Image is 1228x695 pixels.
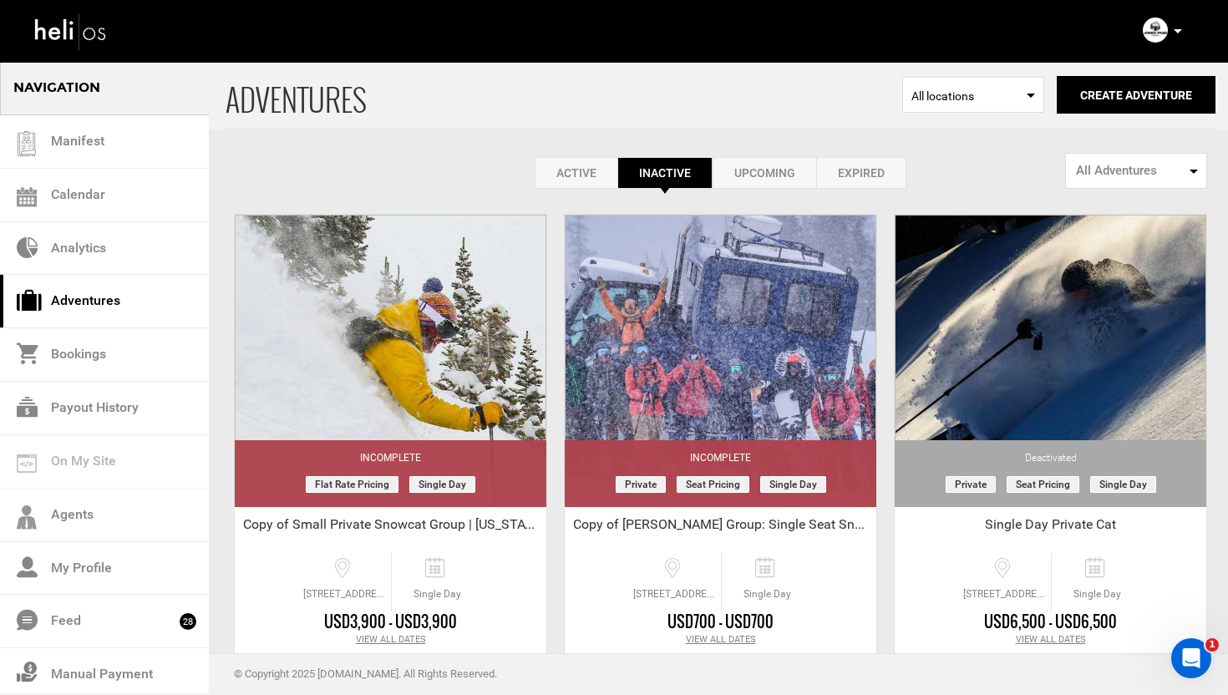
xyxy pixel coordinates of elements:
div: USD700 - USD700 [565,611,876,633]
span: Single Day [392,587,483,601]
span: Single day [1090,476,1156,493]
span: Private [616,476,666,493]
img: on_my_site.svg [17,454,37,473]
span: Single day [760,476,826,493]
span: [STREET_ADDRESS] [959,587,1051,601]
div: Incomplete [565,440,876,474]
button: Create Adventure [1057,76,1215,114]
img: agents-icon.svg [17,505,37,530]
a: Inactive [617,157,713,189]
span: Single Day [722,587,813,601]
span: Single day [409,476,475,493]
iframe: Intercom live chat [1171,638,1211,678]
span: All Adventures [1076,162,1185,180]
div: Single Day Private Cat [895,515,1206,540]
span: 28 [180,613,196,630]
span: All locations [911,88,1035,104]
span: [STREET_ADDRESS] [299,587,391,601]
a: Upcoming [713,157,816,189]
a: Expired [816,157,906,189]
span: Flat Rate Pricing [306,476,398,493]
span: 1 [1205,638,1219,652]
div: Incomplete [235,440,546,474]
img: guest-list.svg [14,131,39,156]
span: Select box activate [902,77,1044,113]
img: heli-logo [33,9,109,53]
span: Private [946,476,996,493]
span: Single Day [1052,587,1143,601]
span: Seat Pricing [677,476,749,493]
div: Copy of [PERSON_NAME] Group: Single Seat Snowcat Reservation [565,515,876,540]
div: USD6,500 - USD6,500 [895,611,1206,633]
span: ADVENTURES [226,61,902,129]
button: All Adventures [1065,153,1207,189]
div: Deactivated [895,440,1206,474]
img: calendar.svg [17,187,37,207]
img: 0f80bbfaad78f7ff96916ddbf38e542e.png [1143,18,1168,43]
a: Active [535,157,617,189]
div: Copy of Small Private Snowcat Group | [US_STATE] [235,515,546,540]
div: USD3,900 - USD3,900 [235,611,546,633]
span: [STREET_ADDRESS][US_STATE] [629,587,721,601]
span: Seat Pricing [1007,476,1079,493]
